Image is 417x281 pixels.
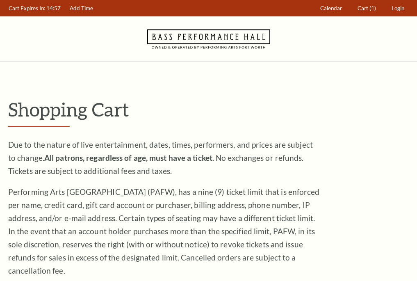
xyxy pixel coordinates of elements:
[8,99,409,120] p: Shopping Cart
[369,5,376,11] span: (1)
[388,0,408,16] a: Login
[66,0,97,16] a: Add Time
[46,5,61,11] span: 14:57
[358,5,368,11] span: Cart
[8,185,320,277] p: Performing Arts [GEOGRAPHIC_DATA] (PAFW), has a nine (9) ticket limit that is enforced per name, ...
[44,153,212,162] strong: All patrons, regardless of age, must have a ticket
[8,140,313,176] span: Due to the nature of live entertainment, dates, times, performers, and prices are subject to chan...
[317,0,346,16] a: Calendar
[9,5,45,11] span: Cart Expires In:
[354,0,380,16] a: Cart (1)
[392,5,404,11] span: Login
[320,5,342,11] span: Calendar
